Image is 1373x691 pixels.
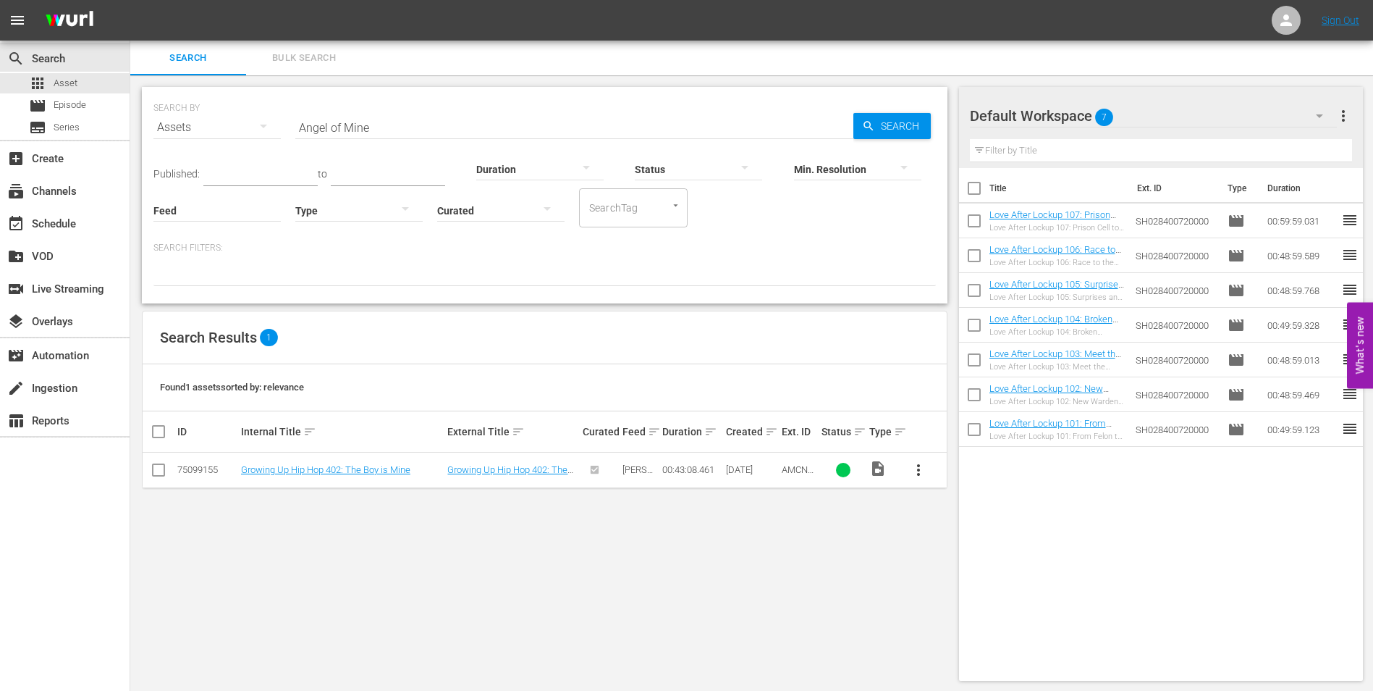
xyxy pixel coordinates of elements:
span: Episode [1228,212,1245,230]
div: Love After Lockup 106: Race to the Altar [989,258,1125,267]
td: SH028400720000 [1130,343,1222,377]
span: Video [869,460,887,477]
p: Search Filters: [153,242,936,254]
th: Type [1219,168,1259,209]
span: Search [7,50,25,67]
button: Search [853,113,931,139]
span: Search [875,113,931,139]
th: Title [989,168,1128,209]
span: Episode [1228,421,1245,438]
span: reorder [1341,316,1359,333]
span: Asset [54,76,77,91]
span: sort [303,425,316,438]
div: Created [726,423,777,440]
span: Episode [1228,247,1245,264]
span: sort [648,425,661,438]
span: reorder [1341,212,1359,229]
span: Create [7,150,25,167]
a: Love After Lockup 104: Broken Promises (Love After Lockup 104: Broken Promises (amc_networks_love... [989,314,1120,368]
span: Overlays [7,313,25,330]
th: Ext. ID [1128,168,1220,209]
div: Love After Lockup 101: From Felon to Fiance [989,432,1125,441]
span: Episode [1228,317,1245,334]
td: 00:49:59.328 [1262,308,1341,343]
div: Curated [583,426,618,437]
span: Series [29,119,46,136]
span: Episode [1228,282,1245,299]
div: Ext. ID [782,426,817,437]
a: Love After Lockup 103: Meet the Parents (Love After Lockup 103: Meet the Parents (amc_networks_lo... [989,348,1121,403]
span: sort [765,425,778,438]
span: Episode [54,98,86,112]
span: sort [704,425,717,438]
span: Found 1 assets sorted by: relevance [160,382,304,393]
span: more_vert [1335,107,1352,125]
td: SH028400720000 [1130,273,1222,308]
div: Love After Lockup 107: Prison Cell to Wedding Bells [989,223,1125,233]
span: [PERSON_NAME] Feed [622,464,654,497]
span: Episode [1228,386,1245,403]
span: 7 [1095,102,1113,133]
span: Live Streaming [7,280,25,298]
td: 00:48:59.013 [1262,343,1341,377]
div: Assets [153,107,281,148]
td: SH028400720000 [1130,238,1222,273]
span: sort [894,425,907,438]
button: more_vert [1335,99,1352,133]
span: Automation [7,347,25,364]
button: Open Feedback Widget [1347,303,1373,389]
span: Series [54,120,80,135]
div: Duration [662,423,722,440]
span: menu [9,12,26,29]
div: Love After Lockup 105: Surprises and Sentences [989,293,1125,302]
td: 00:48:59.469 [1262,377,1341,412]
a: Growing Up Hip Hop 402: The Boy is Mine [447,464,573,486]
span: Asset [29,75,46,92]
td: 00:48:59.589 [1262,238,1341,273]
span: Bulk Search [255,50,353,67]
span: Reports [7,412,25,430]
div: Love After Lockup 102: New Warden in [GEOGRAPHIC_DATA] [989,397,1125,406]
span: 1 [260,329,278,346]
span: Search [139,50,237,67]
div: [DATE] [726,464,777,475]
span: reorder [1341,385,1359,403]
td: 00:49:59.123 [1262,412,1341,447]
th: Duration [1259,168,1345,209]
img: ans4CAIJ8jUAAAAAAAAAAAAAAAAAAAAAAAAgQb4GAAAAAAAAAAAAAAAAAAAAAAAAJMjXAAAAAAAAAAAAAAAAAAAAAAAAgAT5G... [35,4,104,38]
span: to [318,168,327,180]
td: 00:48:59.768 [1262,273,1341,308]
a: Love After Lockup 106: Race to the Altar (Love After Lockup 106: Race to the Altar (amc_networks_... [989,244,1121,298]
span: reorder [1341,420,1359,437]
span: Published: [153,168,200,180]
span: Channels [7,183,25,200]
span: Ingestion [7,380,25,397]
div: Feed [622,423,658,440]
button: Open [669,198,683,212]
span: Schedule [7,215,25,233]
td: SH028400720000 [1130,412,1222,447]
button: more_vert [901,453,936,487]
div: External Title [447,423,578,440]
div: Love After Lockup 104: Broken Promises [989,327,1125,337]
div: Love After Lockup 103: Meet the Parents [989,362,1125,372]
span: Episode [29,97,46,114]
td: SH028400720000 [1130,377,1222,412]
div: 75099155 [177,464,237,475]
a: Love After Lockup 107: Prison Cell to Wedding Bells [989,209,1116,231]
span: sort [853,425,866,438]
div: Status [821,423,865,440]
td: SH028400720000 [1130,204,1222,238]
span: Search Results [160,329,257,346]
a: Love After Lockup 102: New Warden in [GEOGRAPHIC_DATA] (Love After Lockup 102: New Warden in [GEO... [989,383,1120,448]
span: reorder [1341,351,1359,368]
a: Love After Lockup 105: Surprises and Sentences (Love After Lockup 105: Surprises and Sentences (a... [989,279,1124,344]
div: Type [869,423,897,440]
span: AMCNVR0000035844 [782,464,814,497]
a: Growing Up Hip Hop 402: The Boy is Mine [241,464,410,475]
div: Default Workspace [970,96,1338,136]
div: Internal Title [241,423,444,440]
div: 00:43:08.461 [662,464,722,475]
div: ID [177,426,237,437]
span: reorder [1341,281,1359,298]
